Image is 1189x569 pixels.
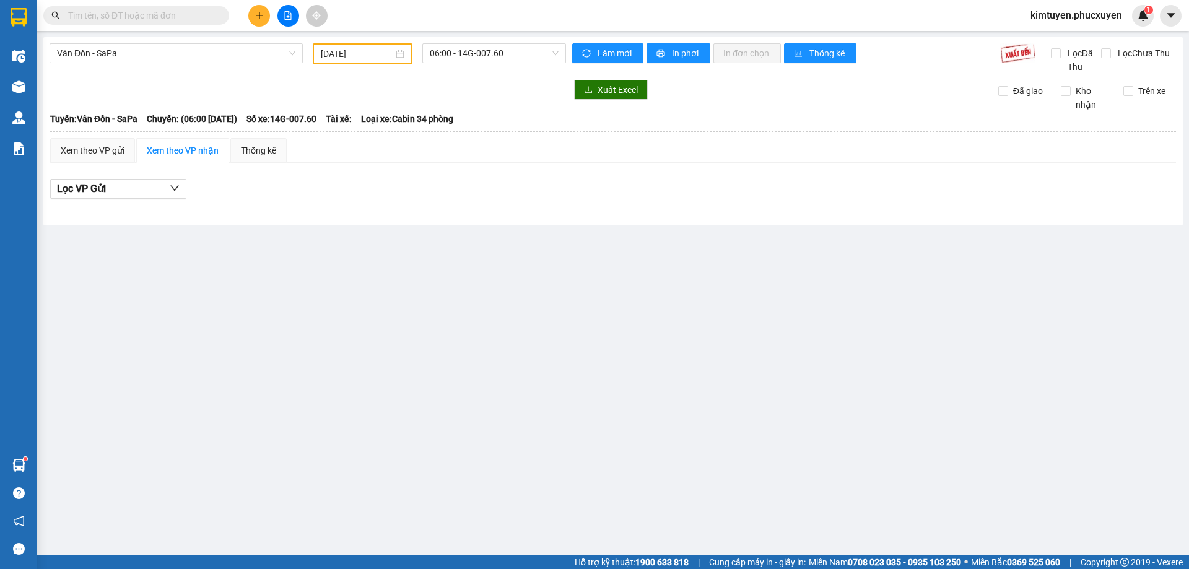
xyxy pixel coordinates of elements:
button: syncLàm mới [572,43,643,63]
button: caret-down [1160,5,1182,27]
span: Miền Bắc [971,555,1060,569]
span: | [698,555,700,569]
strong: 0708 023 035 - 0935 103 250 [848,557,961,567]
img: icon-new-feature [1138,10,1149,21]
span: 1 [1146,6,1151,14]
span: Thống kê [809,46,847,60]
span: Số xe: 14G-007.60 [246,112,316,126]
span: message [13,543,25,555]
span: Tài xế: [326,112,352,126]
span: copyright [1120,558,1129,567]
b: Tuyến: Vân Đồn - SaPa [50,114,137,124]
sup: 1 [1144,6,1153,14]
span: Cung cấp máy in - giấy in: [709,555,806,569]
img: solution-icon [12,142,25,155]
span: Kho nhận [1071,84,1114,111]
span: search [51,11,60,20]
span: Chuyến: (06:00 [DATE]) [147,112,237,126]
span: notification [13,515,25,527]
span: Miền Nam [809,555,961,569]
span: bar-chart [794,49,804,59]
span: file-add [284,11,292,20]
span: kimtuyen.phucxuyen [1021,7,1132,23]
span: caret-down [1165,10,1177,21]
img: warehouse-icon [12,459,25,472]
input: 01/10/2025 [321,47,393,61]
span: Làm mới [598,46,634,60]
button: plus [248,5,270,27]
button: In đơn chọn [713,43,781,63]
span: ⚪️ [964,560,968,565]
span: plus [255,11,264,20]
img: warehouse-icon [12,80,25,93]
sup: 1 [24,457,27,461]
span: Hỗ trợ kỹ thuật: [575,555,689,569]
button: aim [306,5,328,27]
span: sync [582,49,593,59]
img: warehouse-icon [12,50,25,63]
span: Vân Đồn - SaPa [57,44,295,63]
button: bar-chartThống kê [784,43,856,63]
span: | [1069,555,1071,569]
span: printer [656,49,667,59]
img: logo-vxr [11,8,27,27]
span: Lọc Đã Thu [1063,46,1101,74]
span: 06:00 - 14G-007.60 [430,44,559,63]
input: Tìm tên, số ĐT hoặc mã đơn [68,9,214,22]
button: file-add [277,5,299,27]
span: aim [312,11,321,20]
span: Trên xe [1133,84,1170,98]
img: warehouse-icon [12,111,25,124]
span: Lọc VP Gửi [57,181,106,196]
button: printerIn phơi [647,43,710,63]
button: downloadXuất Excel [574,80,648,100]
span: down [170,183,180,193]
div: Xem theo VP gửi [61,144,124,157]
button: Lọc VP Gửi [50,179,186,199]
span: In phơi [672,46,700,60]
strong: 1900 633 818 [635,557,689,567]
span: Loại xe: Cabin 34 phòng [361,112,453,126]
div: Thống kê [241,144,276,157]
strong: 0369 525 060 [1007,557,1060,567]
img: 9k= [1000,43,1035,63]
span: question-circle [13,487,25,499]
span: Lọc Chưa Thu [1113,46,1172,60]
span: Đã giao [1008,84,1048,98]
div: Xem theo VP nhận [147,144,219,157]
